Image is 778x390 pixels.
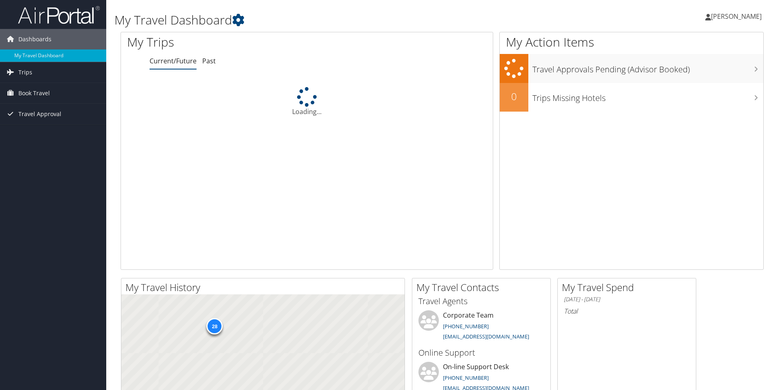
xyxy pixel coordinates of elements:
[418,347,544,359] h3: Online Support
[114,11,551,29] h1: My Travel Dashboard
[500,83,763,112] a: 0Trips Missing Hotels
[564,296,690,303] h6: [DATE] - [DATE]
[206,318,223,334] div: 28
[202,56,216,65] a: Past
[18,62,32,83] span: Trips
[711,12,762,21] span: [PERSON_NAME]
[127,34,332,51] h1: My Trips
[500,54,763,83] a: Travel Approvals Pending (Advisor Booked)
[562,280,696,294] h2: My Travel Spend
[705,4,770,29] a: [PERSON_NAME]
[532,88,763,104] h3: Trips Missing Hotels
[443,374,489,381] a: [PHONE_NUMBER]
[414,310,548,344] li: Corporate Team
[416,280,550,294] h2: My Travel Contacts
[18,83,50,103] span: Book Travel
[418,296,544,307] h3: Travel Agents
[18,29,51,49] span: Dashboards
[125,280,405,294] h2: My Travel History
[121,87,493,117] div: Loading...
[500,90,528,103] h2: 0
[150,56,197,65] a: Current/Future
[532,60,763,75] h3: Travel Approvals Pending (Advisor Booked)
[500,34,763,51] h1: My Action Items
[443,323,489,330] a: [PHONE_NUMBER]
[443,333,529,340] a: [EMAIL_ADDRESS][DOMAIN_NAME]
[564,307,690,316] h6: Total
[18,104,61,124] span: Travel Approval
[18,5,100,25] img: airportal-logo.png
